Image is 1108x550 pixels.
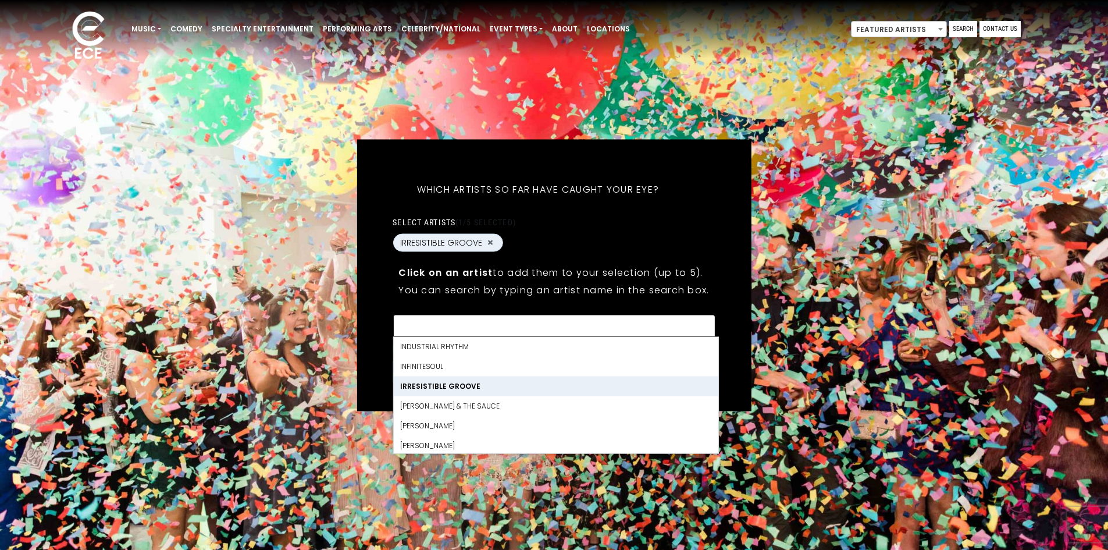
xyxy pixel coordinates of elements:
[166,19,207,39] a: Comedy
[949,21,977,37] a: Search
[400,322,707,332] textarea: Search
[486,237,495,248] button: Remove IRRESISTIBLE GROOVE
[127,19,166,39] a: Music
[852,22,946,38] span: Featured Artists
[485,19,547,39] a: Event Types
[393,336,718,356] li: Industrial Rhythm
[318,19,397,39] a: Performing Arts
[207,19,318,39] a: Specialty Entertainment
[400,236,482,249] span: IRRESISTIBLE GROOVE
[393,356,718,376] li: INFINITESOUL
[393,435,718,455] li: [PERSON_NAME]
[547,19,582,39] a: About
[851,21,947,37] span: Featured Artists
[398,265,709,279] p: to add them to your selection (up to 5).
[979,21,1021,37] a: Contact Us
[393,376,718,396] li: IRRESISTIBLE GROOVE
[397,19,485,39] a: Celebrity/National
[393,168,683,210] h5: Which artists so far have caught your eye?
[455,217,516,226] span: (1/5 selected)
[393,217,515,227] label: Select artists
[398,282,709,297] p: You can search by typing an artist name in the search box.
[398,265,493,279] strong: Click on an artist
[393,416,718,435] li: [PERSON_NAME]
[393,396,718,416] li: [PERSON_NAME] & THE SAUCE
[59,8,117,65] img: ece_new_logo_whitev2-1.png
[582,19,635,39] a: Locations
